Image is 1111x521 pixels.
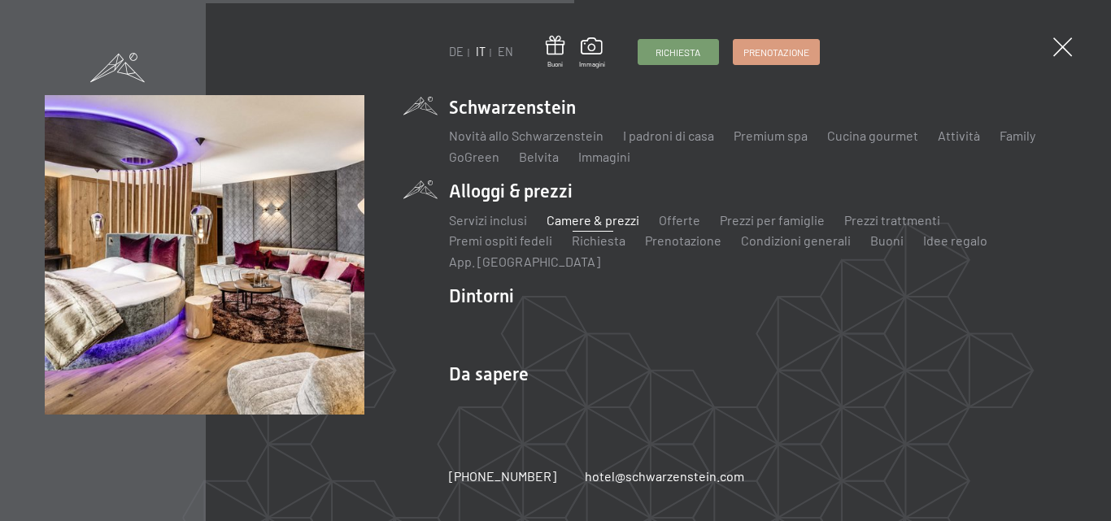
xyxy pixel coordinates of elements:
[741,232,851,248] a: Condizioni generali
[476,45,486,59] a: IT
[827,128,918,143] a: Cucina gourmet
[585,467,744,485] a: hotel@schwarzenstein.com
[638,40,718,64] a: Richiesta
[578,149,630,164] a: Immagini
[923,232,987,248] a: Idee regalo
[449,128,603,143] a: Novità allo Schwarzenstein
[449,232,552,248] a: Premi ospiti fedeli
[659,212,700,228] a: Offerte
[870,232,904,248] a: Buoni
[720,212,825,228] a: Prezzi per famiglie
[579,60,605,69] span: Immagini
[449,212,527,228] a: Servizi inclusi
[844,212,940,228] a: Prezzi trattmenti
[546,60,564,69] span: Buoni
[546,36,564,69] a: Buoni
[743,46,809,59] span: Prenotazione
[656,46,700,59] span: Richiesta
[449,254,600,269] a: App. [GEOGRAPHIC_DATA]
[449,467,556,485] a: [PHONE_NUMBER]
[572,232,625,248] a: Richiesta
[498,45,513,59] a: EN
[734,40,819,64] a: Prenotazione
[449,468,556,484] span: [PHONE_NUMBER]
[519,149,559,164] a: Belvita
[623,128,714,143] a: I padroni di casa
[449,45,464,59] a: DE
[645,232,721,248] a: Prenotazione
[449,149,499,164] a: GoGreen
[1000,128,1035,143] a: Family
[938,128,980,143] a: Attività
[734,128,808,143] a: Premium spa
[547,212,639,228] a: Camere & prezzi
[579,37,605,68] a: Immagini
